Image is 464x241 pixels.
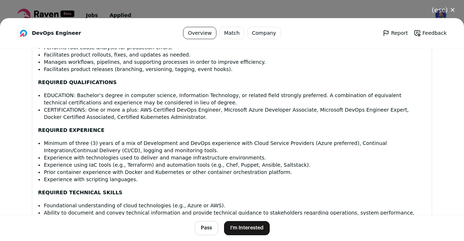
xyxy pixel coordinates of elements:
[38,190,123,195] strong: REQUIRED TECHNICAL SKILLS
[382,29,408,37] a: Report
[44,66,426,73] li: Facilitates product releases (branching, versioning, tagging, event hooks).
[32,29,81,37] span: DevOps Engineer
[38,79,117,85] strong: REQUIRED QUALIFICATIONS
[44,202,426,209] li: Foundational understanding of cloud technologies (e.g., Azure or AWS).
[44,51,426,58] li: Facilitates product rollouts, fixes, and updates as needed.
[44,106,426,121] li: CERTIFICATIONS: One or more a plus: AWS Certified DevOps Engineer, Microsoft Azure Developer Asso...
[247,27,281,39] a: Company
[414,29,447,37] a: Feedback
[18,28,29,38] img: dc02723c521f34eb9c600f985cf02418412993dcaa41c5d8b59632846b188c12.jpg
[44,169,426,176] li: Prior container experience with Docker and Kubernetes or other container orchestration platform.
[44,154,426,161] li: Experience with technologies used to deliver and manage infrastructure environments.
[44,140,426,154] li: Minimum of three (3) years of a mix of Development and DevOps experience with Cloud Service Provi...
[183,27,216,39] a: Overview
[423,2,464,18] button: Close modal
[44,209,426,224] li: Ability to document and convey technical information and provide technical guidance to stakeholde...
[219,27,244,39] a: Match
[44,58,426,66] li: Manages workflows, pipelines, and supporting processes in order to improve efficiency.
[38,127,104,133] strong: REQUIRED EXPERIENCE
[195,221,218,235] button: Pass
[44,161,426,169] li: Experience using IaC tools (e.g., Terraform) and automation tools (e.g., Chef, Puppet, Ansible, S...
[44,176,426,183] li: Experience with scripting languages.
[224,221,270,235] button: I'm Interested
[44,92,426,106] li: EDUCATION: Bachelor’s degree in computer science, Information Technology, or related field strong...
